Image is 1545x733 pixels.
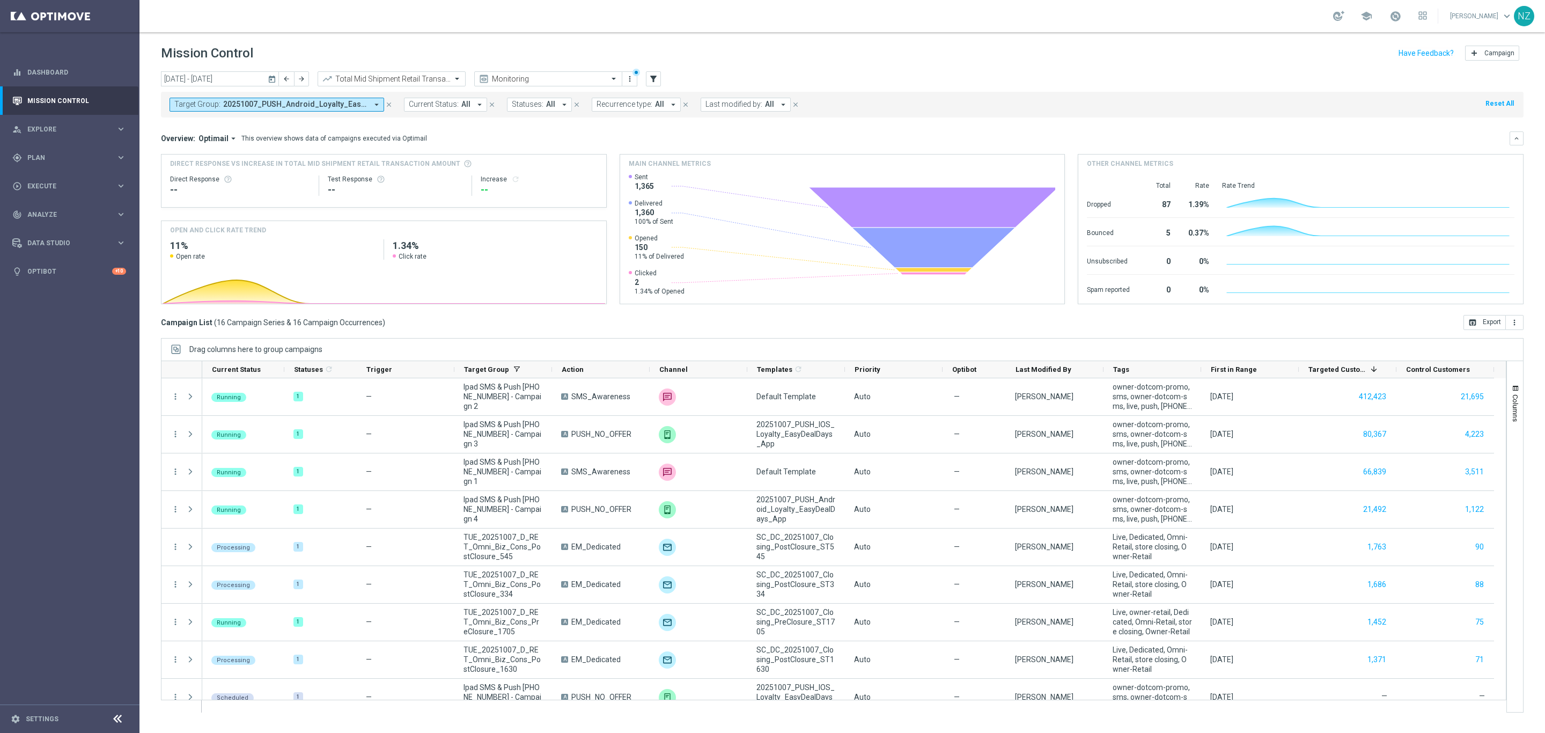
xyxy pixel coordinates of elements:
button: more_vert [171,655,180,664]
a: Mission Control [27,86,126,115]
div: Press SPACE to select this row. [202,378,1494,416]
span: Campaign [1484,49,1514,57]
span: Optibot [952,365,976,373]
h1: Mission Control [161,46,253,61]
input: Have Feedback? [1399,49,1454,57]
colored-tag: Running [211,467,246,477]
span: PUSH_NO_OFFER [571,692,631,702]
span: Auto [854,392,871,401]
div: Dropped [1087,195,1130,212]
div: There are unsaved changes [632,69,640,76]
div: Explore [12,124,116,134]
div: NZ [1514,6,1534,26]
i: refresh [511,175,520,184]
span: 16 Campaign Series & 16 Campaign Occurrences [217,318,382,327]
h3: Overview: [161,134,195,143]
div: Press SPACE to select this row. [202,491,1494,529]
i: keyboard_arrow_down [1513,135,1520,142]
span: Drag columns here to group campaigns [189,345,322,354]
span: Ipad SMS & Push 20251007 - Campaign 4 [464,495,543,524]
span: Auto [854,467,871,476]
span: A [561,544,568,550]
div: Press SPACE to select this row. [202,604,1494,641]
i: keyboard_arrow_right [116,124,126,134]
span: ) [382,318,385,327]
i: track_changes [12,210,22,219]
div: 0 [1143,280,1171,297]
div: Nicole Zern [1015,392,1073,401]
span: Columns [1511,394,1520,422]
span: PUSH_NO_OFFER [571,429,631,439]
div: 0% [1183,280,1209,297]
div: Nicole Zern [1015,429,1073,439]
div: 0 [1143,252,1171,269]
button: 4,223 [1464,428,1485,441]
span: All [655,100,664,109]
span: Target Group [464,365,509,373]
div: Plan [12,153,116,163]
div: Bounced [1087,223,1130,240]
span: 1,360 [635,208,673,217]
button: Current Status: All arrow_drop_down [404,98,487,112]
button: track_changes Analyze keyboard_arrow_right [12,210,127,219]
span: EM_Dedicated [571,542,621,552]
div: -- [170,184,310,196]
h4: Main channel metrics [629,159,711,168]
div: Press SPACE to select this row. [202,529,1494,566]
button: keyboard_arrow_down [1510,131,1524,145]
div: Unsubscribed [1087,252,1130,269]
span: Current Status [212,365,261,373]
span: Execute [27,183,116,189]
span: Action [562,365,584,373]
button: close [572,99,582,111]
a: [PERSON_NAME]keyboard_arrow_down [1449,8,1514,24]
a: Settings [26,716,58,722]
span: — [954,429,960,439]
div: Increase [481,175,598,184]
label: — [1381,691,1387,701]
span: 1.34% of Opened [635,287,685,296]
img: Optimail [659,576,676,593]
div: Rate Trend [1222,181,1514,190]
div: Press SPACE to select this row. [161,604,202,641]
button: arrow_back [279,71,294,86]
span: EM_Dedicated [571,655,621,664]
colored-tag: Running [211,392,246,402]
div: Rate [1183,181,1209,190]
div: -- [481,184,598,196]
span: All [546,100,555,109]
span: Trigger [366,365,392,373]
button: 1,122 [1464,503,1485,516]
button: add Campaign [1465,46,1519,61]
button: more_vert [171,392,180,401]
div: Data Studio [12,238,116,248]
button: more_vert [171,504,180,514]
span: A [561,506,568,512]
span: Running [217,394,241,401]
span: Running [217,469,241,476]
div: Row Groups [189,345,322,354]
div: Direct Response [170,175,310,184]
span: Opened [635,234,684,243]
i: preview [479,74,489,84]
button: 1,371 [1366,653,1387,666]
span: Ipad SMS & Push 20251007 - Campaign 3 [464,420,543,449]
span: 100% of Sent [635,217,673,226]
span: Optimail [198,134,229,143]
i: more_vert [1510,318,1519,327]
div: 07 Oct 2025, Tuesday [1210,392,1233,401]
button: Target Group: 20251007_PUSH_Android_Loyalty_EasyDealDays_App, 20251007_PUSH_IOS_Loyalty_EasyDealD... [170,98,384,112]
div: person_search Explore keyboard_arrow_right [12,125,127,134]
span: Data Studio [27,240,116,246]
button: 1,452 [1366,615,1387,629]
span: A [561,581,568,588]
i: today [268,74,277,84]
span: Current Status: [409,100,459,109]
span: Delivered [635,199,673,208]
button: more_vert [171,429,180,439]
input: Select date range [161,71,279,86]
div: 5 [1143,223,1171,240]
span: SMS_Awareness [571,467,630,477]
span: Templates [757,365,792,373]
